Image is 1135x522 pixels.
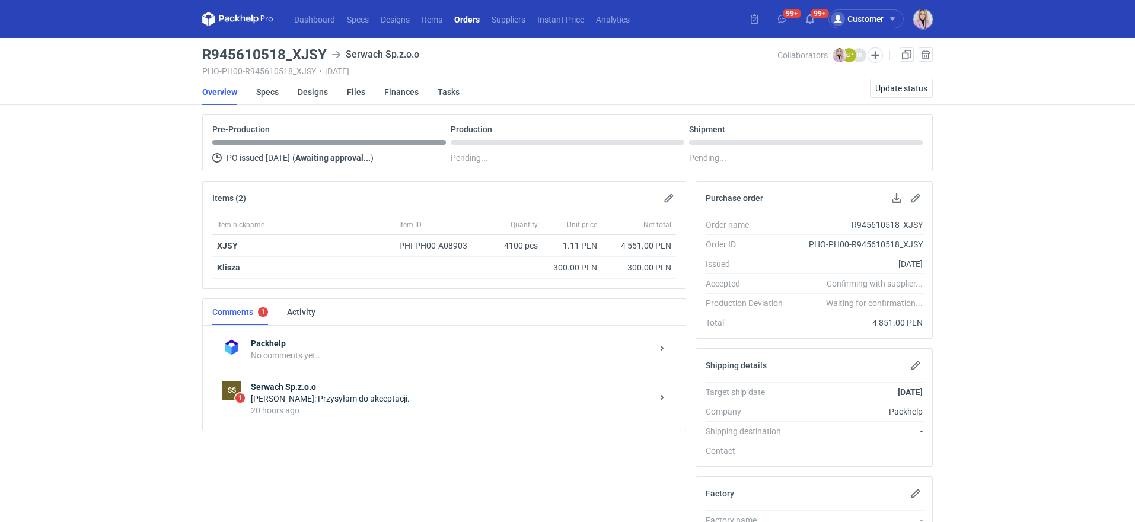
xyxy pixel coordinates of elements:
[792,258,923,270] div: [DATE]
[531,12,590,26] a: Instant Price
[831,12,884,26] div: Customer
[792,406,923,418] div: Packhelp
[919,47,933,62] button: Cancel order
[908,358,923,373] button: Edit shipping details
[202,47,327,62] h3: R945610518_XJSY
[792,445,923,457] div: -
[251,338,652,349] strong: Packhelp
[399,240,479,252] div: PHI-PH00-A08903
[706,317,792,329] div: Total
[212,125,270,134] p: Pre-Production
[706,297,792,309] div: Production Deviation
[792,219,923,231] div: R945610518_XJSY
[483,235,543,257] div: 4100 pcs
[828,9,913,28] button: Customer
[662,191,676,205] button: Edit items
[266,151,290,165] span: [DATE]
[706,238,792,250] div: Order ID
[773,9,792,28] button: 99+
[706,489,734,498] h2: Factory
[913,9,933,29] img: Klaudia Wiśniewska
[298,79,328,105] a: Designs
[875,84,927,93] span: Update status
[792,238,923,250] div: PHO-PH00-R945610518_XJSY
[347,79,365,105] a: Files
[486,12,531,26] a: Suppliers
[833,48,847,62] img: Klaudia Wiśniewska
[706,258,792,270] div: Issued
[706,445,792,457] div: Contact
[212,193,246,203] h2: Items (2)
[607,262,671,273] div: 300.00 PLN
[375,12,416,26] a: Designs
[826,297,923,309] em: Waiting for confirmation...
[222,381,241,400] figcaption: SS
[288,12,341,26] a: Dashboard
[706,386,792,398] div: Target ship date
[256,79,279,105] a: Specs
[643,220,671,230] span: Net total
[706,425,792,437] div: Shipping destination
[251,393,652,405] div: [PERSON_NAME]: Przysyłam do akceptacji.
[331,47,419,62] div: Serwach Sp.z.o.o
[292,153,295,163] span: (
[384,79,419,105] a: Finances
[792,317,923,329] div: 4 851.00 PLN
[777,50,828,60] span: Collaborators
[202,12,273,26] svg: Packhelp Pro
[706,219,792,231] div: Order name
[212,299,268,325] a: Comments1
[202,66,777,76] div: PHO-PH00-R945610518_XJSY [DATE]
[590,12,636,26] a: Analytics
[852,48,866,62] figcaption: IK
[908,191,923,205] button: Edit purchase order
[451,125,492,134] p: Production
[827,279,923,288] em: Confirming with supplier...
[451,151,488,165] span: Pending...
[217,220,264,230] span: Item nickname
[371,153,374,163] span: )
[251,405,652,416] div: 20 hours ago
[217,241,238,250] a: XJSY
[706,406,792,418] div: Company
[235,393,245,403] span: 1
[607,240,671,252] div: 4 551.00 PLN
[547,240,597,252] div: 1.11 PLN
[870,79,933,98] button: Update status
[689,151,923,165] div: Pending...
[341,12,375,26] a: Specs
[287,299,315,325] a: Activity
[842,48,856,62] figcaption: ŁP
[801,9,820,28] button: 99+
[438,79,460,105] a: Tasks
[399,220,422,230] span: Item ID
[212,151,446,165] div: PO issued
[511,220,538,230] span: Quantity
[868,47,883,63] button: Edit collaborators
[900,47,914,62] a: Duplicate
[792,425,923,437] div: -
[567,220,597,230] span: Unit price
[251,349,652,361] div: No comments yet...
[706,193,763,203] h2: Purchase order
[222,338,241,357] img: Packhelp
[261,308,265,316] div: 1
[217,263,240,272] strong: Klisza
[706,361,767,370] h2: Shipping details
[251,381,652,393] strong: Serwach Sp.z.o.o
[547,262,597,273] div: 300.00 PLN
[416,12,448,26] a: Items
[908,486,923,501] button: Edit factory details
[222,381,241,400] div: Serwach Sp.z.o.o
[706,278,792,289] div: Accepted
[319,66,322,76] span: •
[889,191,904,205] button: Download PO
[295,153,371,163] strong: Awaiting approval...
[448,12,486,26] a: Orders
[689,125,725,134] p: Shipment
[898,387,923,397] strong: [DATE]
